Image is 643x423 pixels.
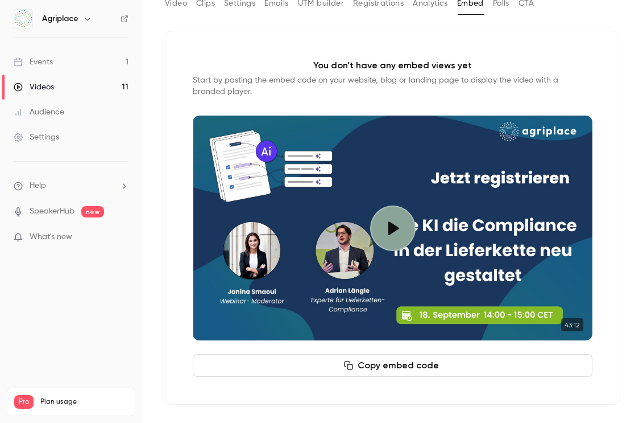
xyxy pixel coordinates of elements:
[30,231,72,243] span: What's new
[14,106,64,118] div: Audience
[30,180,46,192] span: Help
[193,354,592,377] button: Copy embed code
[14,81,54,93] div: Videos
[14,180,128,192] li: help-dropdown-opener
[42,13,78,24] h6: Agriplace
[313,59,472,72] p: You don't have any embed views yet
[40,397,128,406] span: Plan usage
[193,116,592,340] section: Cover
[14,395,34,409] span: Pro
[115,232,128,243] iframe: Noticeable Trigger
[370,206,416,251] button: Play video
[30,206,74,217] a: SpeakerHub
[561,318,583,331] time: 43:12
[14,10,32,28] img: Agriplace
[193,75,592,97] p: Start by pasting the embed code on your website, blog or landing page to display the video with a...
[14,132,59,143] div: Settings
[14,56,53,68] div: Events
[81,206,104,217] span: new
